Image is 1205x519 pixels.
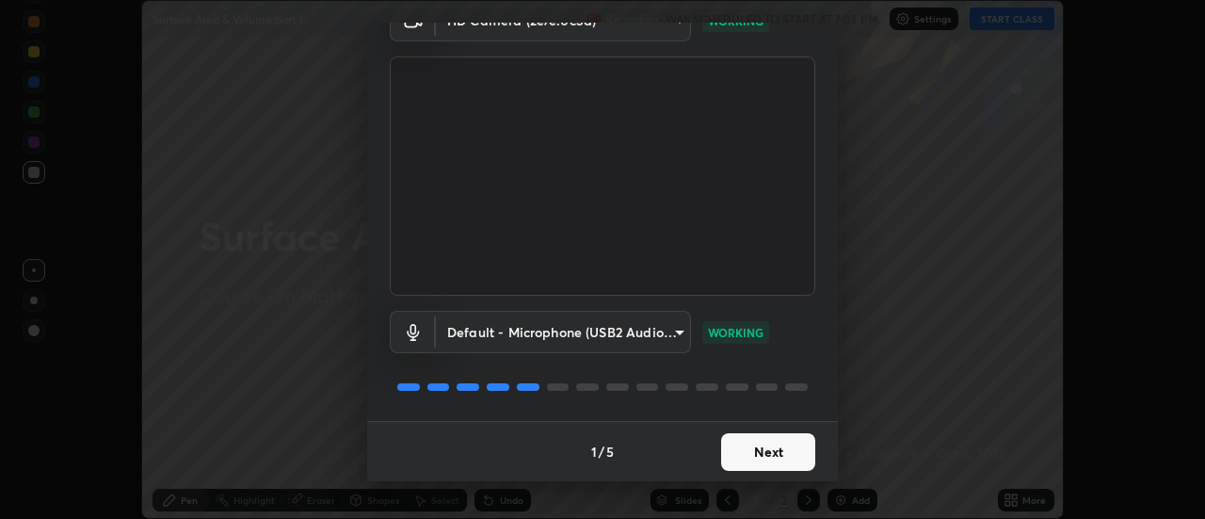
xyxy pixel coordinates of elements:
[591,442,597,462] h4: 1
[599,442,604,462] h4: /
[708,324,763,341] p: WORKING
[606,442,614,462] h4: 5
[721,433,815,471] button: Next
[436,311,691,353] div: HD Camera (2e7e:0c3d)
